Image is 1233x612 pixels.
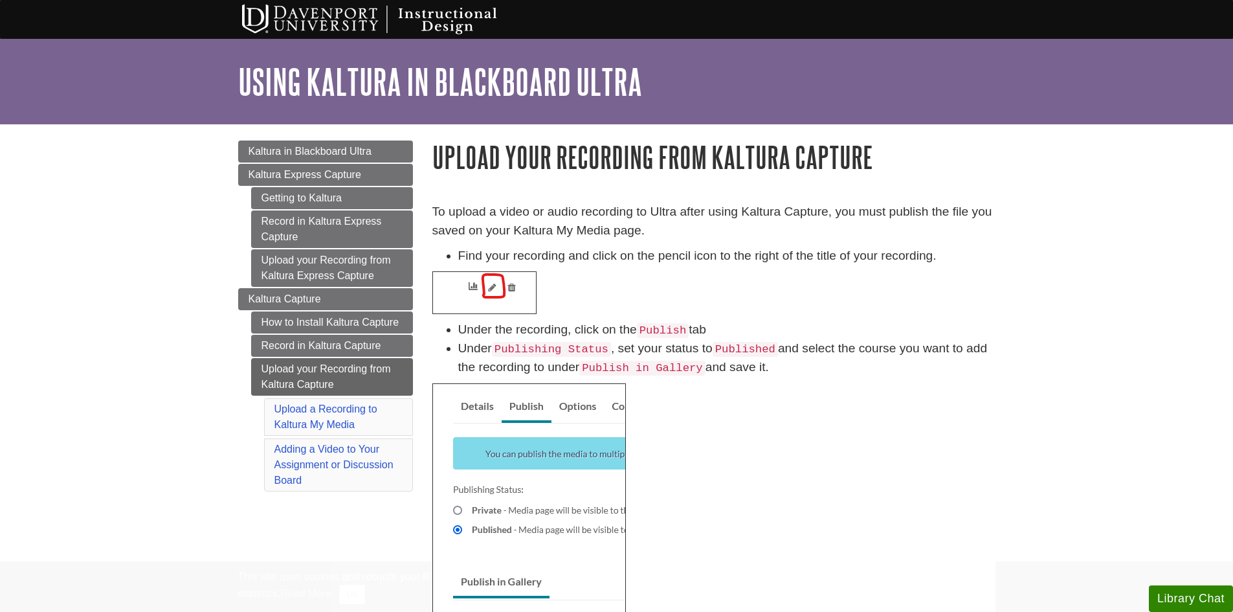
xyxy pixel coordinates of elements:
a: Getting to Kaltura [251,187,413,209]
li: Find your recording and click on the pencil icon to the right of the title of your recording. [458,247,995,266]
img: Davenport University Instructional Design [232,3,542,36]
a: How to Install Kaltura Capture [251,312,413,334]
a: Upload a Recording to Kaltura My Media [274,403,377,430]
span: Kaltura in Blackboard Ultra [249,146,372,157]
h1: Upload your Recording from Kaltura Capture [432,141,995,174]
code: Publish in Gallery [579,361,705,376]
a: Kaltura in Blackboard Ultra [238,141,413,163]
span: Kaltura Capture [249,293,321,304]
a: Adding a Video to Your Assignment or Discussion Board [274,444,394,486]
a: Kaltura Capture [238,288,413,310]
a: Record in Kaltura Capture [251,335,413,357]
button: Close [339,585,364,604]
div: Guide Page Menu [238,141,413,494]
code: Published [713,342,778,357]
a: Upload your Recording from Kaltura Express Capture [251,249,413,287]
a: Record in Kaltura Express Capture [251,210,413,248]
p: To upload a video or audio recording to Ultra after using Kaltura Capture, you must publish the f... [432,203,995,240]
span: Kaltura Express Capture [249,169,361,180]
li: Under the recording, click on the tab [458,321,995,339]
a: Using Kaltura in Blackboard Ultra [238,62,642,102]
code: Publishing Status [492,342,611,357]
button: Library Chat [1149,585,1233,612]
li: Under , set your status to and select the course you want to add the recording to under and save it. [458,339,995,377]
div: This site uses cookies and records your IP address for usage statistics. Additionally, we use Goo... [238,569,995,604]
a: Kaltura Express Capture [238,164,413,186]
a: Upload your Recording from Kaltura Capture [251,358,413,396]
img: pencil icon [432,271,537,314]
code: Publish [637,323,689,338]
a: Read More [280,588,331,599]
